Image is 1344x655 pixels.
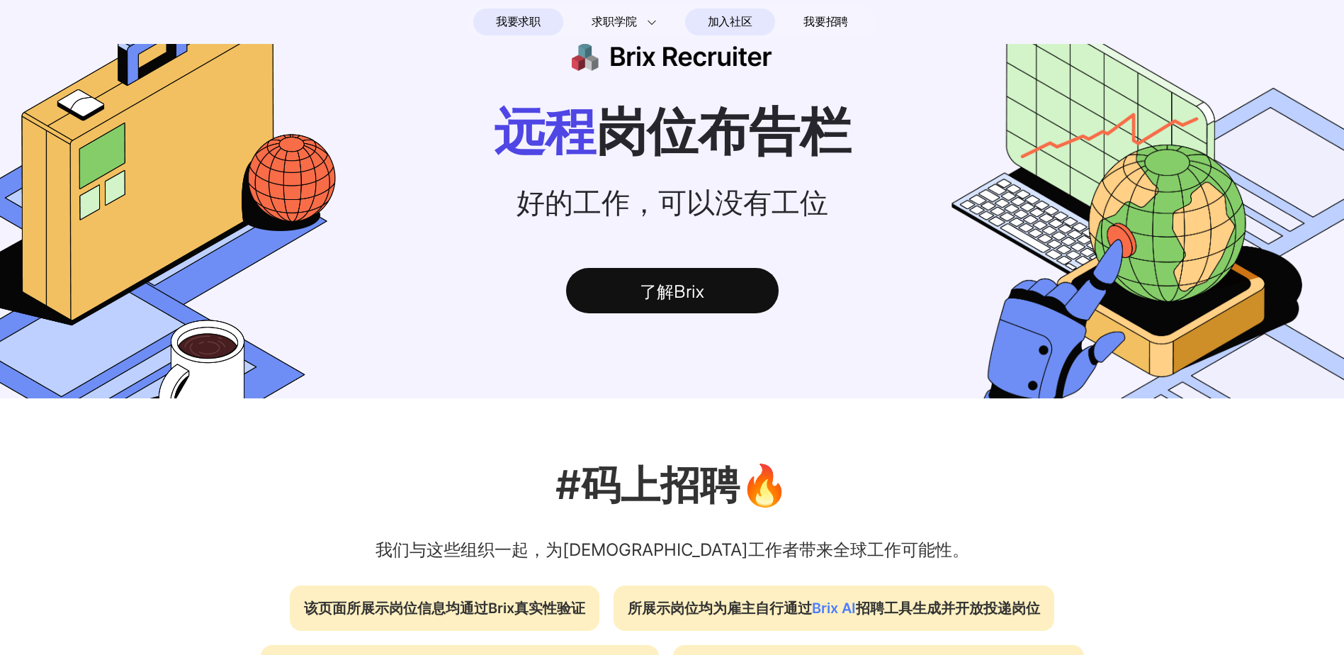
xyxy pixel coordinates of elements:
span: 远程 [494,100,596,162]
div: 该页面所展示岗位信息均通过Brix真实性验证 [290,586,599,631]
span: Brix AI [812,600,856,617]
div: 所展示岗位均为雇主自行通过 招聘工具生成并开放投递岗位 [614,586,1054,631]
span: 加入社区 [708,11,752,33]
div: 了解Brix [566,268,779,313]
span: 我要求职 [496,11,541,33]
span: 我要招聘 [803,13,848,30]
span: 求职学院 [592,13,636,30]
